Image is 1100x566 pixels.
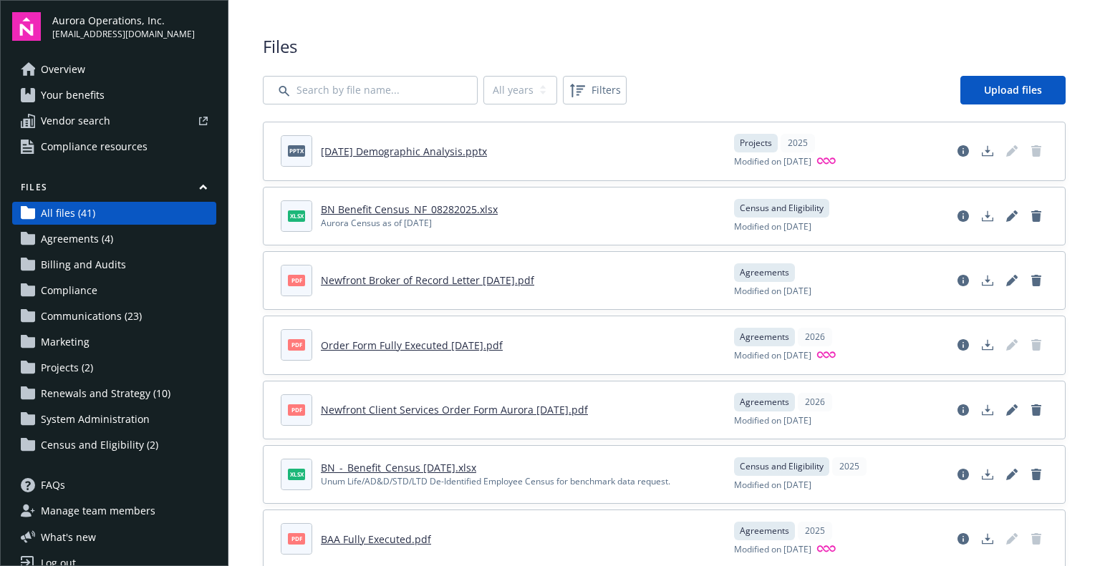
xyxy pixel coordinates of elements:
[41,135,148,158] span: Compliance resources
[740,460,824,473] span: Census and Eligibility
[12,279,216,302] a: Compliance
[984,83,1042,97] span: Upload files
[1000,527,1023,550] span: Edit document
[798,393,832,411] div: 2026
[41,84,105,107] span: Your benefits
[976,205,999,228] a: Download document
[41,58,85,81] span: Overview
[1025,205,1048,228] a: Delete document
[740,524,789,537] span: Agreements
[1000,399,1023,421] a: Edit document
[740,202,824,215] span: Census and Eligibility
[41,474,65,497] span: FAQs
[832,457,867,476] div: 2025
[12,499,216,522] a: Manage team members
[563,76,627,104] button: Filters
[976,527,999,550] a: Download document
[12,434,216,457] a: Census and Eligibility (2)
[1000,333,1023,356] span: Edit document
[952,140,975,162] a: View file details
[41,228,113,250] span: Agreements (4)
[960,76,1066,104] a: Upload files
[321,475,670,488] div: Unum Life/AD&D/STD/LTD De-Identified Employee Census for benchmark data request.
[734,349,811,363] span: Modified on [DATE]
[12,109,216,132] a: Vendor search
[798,328,832,346] div: 2026
[12,382,216,405] a: Renewals and Strategy (10)
[740,137,772,150] span: Projects
[734,479,811,492] span: Modified on [DATE]
[263,76,478,104] input: Search by file name...
[12,58,216,81] a: Overview
[41,382,170,405] span: Renewals and Strategy (10)
[12,84,216,107] a: Your benefits
[288,210,305,221] span: xlsx
[1000,205,1023,228] a: Edit document
[12,12,41,41] img: navigator-logo.svg
[12,202,216,225] a: All files (41)
[52,13,195,28] span: Aurora Operations, Inc.
[288,533,305,544] span: pdf
[1000,463,1023,486] a: Edit document
[12,331,216,353] a: Marketing
[798,522,832,540] div: 2025
[288,404,305,415] span: pdf
[263,34,1066,59] span: Files
[41,499,155,522] span: Manage team members
[321,145,487,158] a: [DATE] Demographic Analysis.pptx
[734,285,811,298] span: Modified on [DATE]
[41,202,95,225] span: All files (41)
[1025,269,1048,292] a: Delete document
[41,356,93,379] span: Projects (2)
[12,305,216,328] a: Communications (23)
[734,543,811,557] span: Modified on [DATE]
[12,181,216,199] button: Files
[41,408,150,431] span: System Administration
[592,82,621,97] span: Filters
[734,155,811,169] span: Modified on [DATE]
[41,434,158,457] span: Census and Eligibility (2)
[740,331,789,343] span: Agreements
[12,253,216,276] a: Billing and Audits
[1025,463,1048,486] a: Delete document
[1025,333,1048,356] span: Delete document
[1000,140,1023,162] span: Edit document
[976,333,999,356] a: Download document
[321,273,534,287] a: Newfront Broker of Record Letter [DATE].pdf
[976,269,999,292] a: Download document
[41,331,90,353] span: Marketing
[41,253,126,276] span: Billing and Audits
[41,530,96,545] span: What ' s new
[288,469,305,479] span: xlsx
[321,203,498,216] a: BN Benefit Census_NF_08282025.xlsx
[321,532,431,546] a: BAA Fully Executed.pdf
[734,220,811,233] span: Modified on [DATE]
[52,28,195,41] span: [EMAIL_ADDRESS][DOMAIN_NAME]
[952,527,975,550] a: View file details
[12,228,216,250] a: Agreements (4)
[952,399,975,421] a: View file details
[12,135,216,158] a: Compliance resources
[52,12,216,41] button: Aurora Operations, Inc.[EMAIL_ADDRESS][DOMAIN_NAME]
[976,140,999,162] a: Download document
[288,145,305,156] span: pptx
[734,414,811,427] span: Modified on [DATE]
[1025,527,1048,550] a: Delete document
[321,461,476,474] a: BN_-_Benefit_Census [DATE].xlsx
[740,266,789,279] span: Agreements
[1000,269,1023,292] a: Edit document
[41,305,142,328] span: Communications (23)
[952,269,975,292] a: View file details
[12,474,216,497] a: FAQs
[1025,140,1048,162] a: Delete document
[976,399,999,421] a: Download document
[781,134,815,152] div: 2025
[321,403,588,416] a: Newfront Client Services Order Form Aurora [DATE].pdf
[288,339,305,350] span: pdf
[12,408,216,431] a: System Administration
[952,463,975,486] a: View file details
[321,217,498,230] div: Aurora Census as of [DATE]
